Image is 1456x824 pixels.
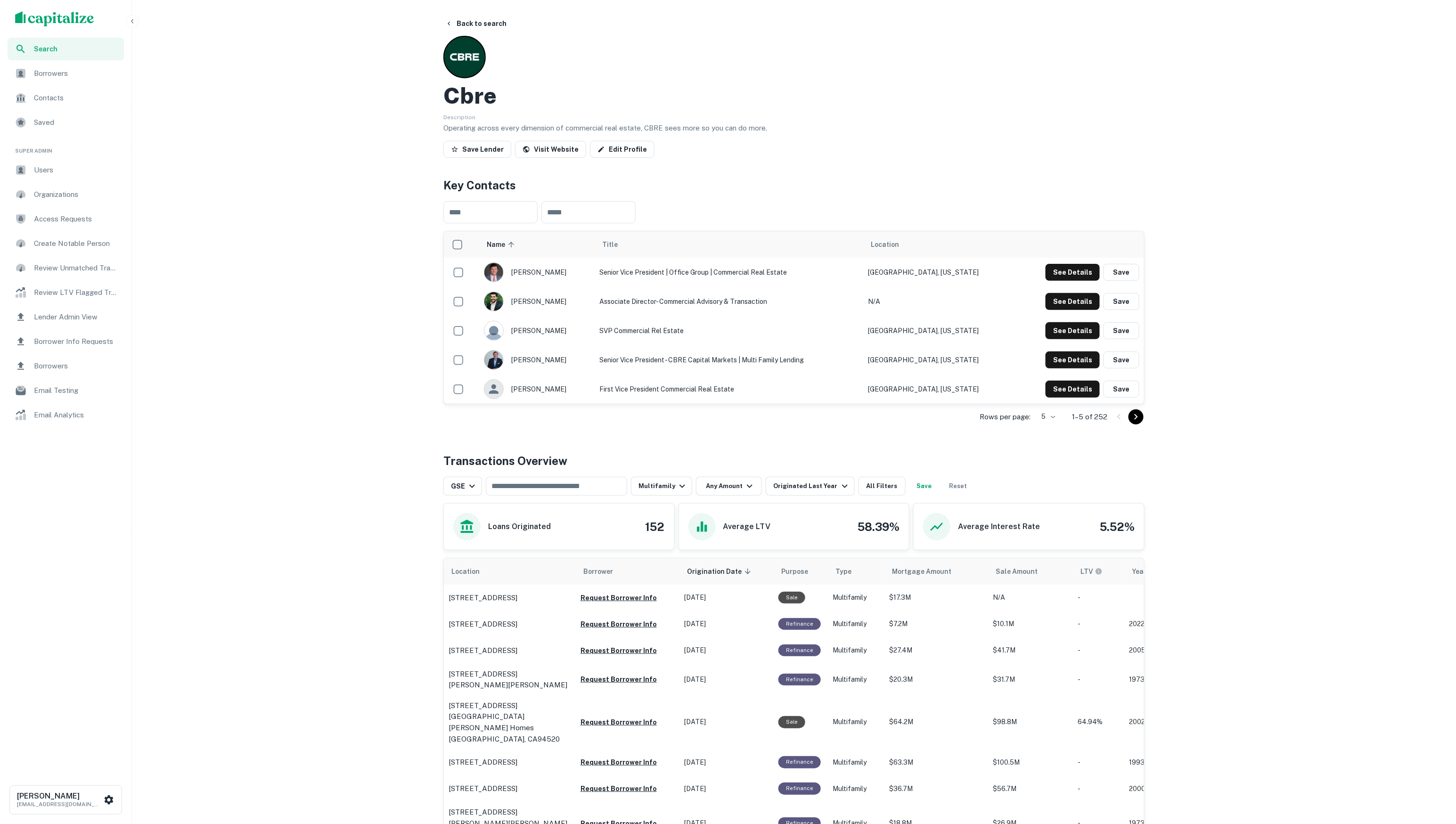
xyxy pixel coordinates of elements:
div: scrollable content [444,231,1144,404]
p: $63.3M [889,758,983,767]
span: Email Testing [34,385,118,396]
button: GSE [443,477,482,496]
span: Type [835,566,864,577]
a: Contacts [8,87,124,109]
th: Name [479,231,595,258]
button: Back to search [442,15,510,32]
p: [STREET_ADDRESS][GEOGRAPHIC_DATA][PERSON_NAME] homes [GEOGRAPHIC_DATA], CA94520 [449,700,571,744]
div: [PERSON_NAME] [484,262,590,282]
td: [GEOGRAPHIC_DATA], [US_STATE] [864,345,1014,375]
p: Multifamily [833,645,880,655]
p: $64.2M [889,717,983,727]
div: Sale [778,716,805,728]
td: [GEOGRAPHIC_DATA], [US_STATE] [864,258,1014,287]
button: See Details [1046,293,1100,310]
span: Borrower [583,566,613,577]
td: Senior Vice President - CBRE Capital Markets | Multi Family Lending [595,345,863,375]
button: Save [1104,293,1139,310]
p: [STREET_ADDRESS] [449,783,517,794]
a: Access Requests [8,208,124,230]
p: Multifamily [833,784,880,794]
a: Email Testing [8,379,124,402]
span: Lender Admin View [34,311,118,323]
a: Edit Profile [590,141,654,158]
span: Sale Amount [996,566,1050,577]
p: Multifamily [833,717,880,727]
a: Borrower Info Requests [8,330,124,353]
p: [STREET_ADDRESS] [449,757,517,768]
p: - [1078,784,1120,794]
span: Search [34,44,118,54]
span: Review LTV Flagged Transactions [34,287,118,298]
span: Access Requests [34,213,118,225]
p: Multifamily [833,593,880,603]
p: $17.3M [889,593,983,603]
button: Request Borrower Info [581,757,657,768]
h6: [PERSON_NAME] [17,792,102,800]
span: Users [34,164,118,176]
button: Any Amount [696,477,762,496]
img: capitalize-logo.png [15,11,94,26]
span: Description [443,114,475,121]
span: Location [871,239,900,250]
th: Location [864,231,1014,258]
img: 1531810506168 [484,292,503,311]
span: Email Analytics [34,409,118,421]
td: First Vice President Commercial Real Estate [595,375,863,404]
p: [DATE] [684,675,769,685]
h4: Transactions Overview [443,452,567,469]
button: [PERSON_NAME][EMAIL_ADDRESS][DOMAIN_NAME] [9,785,122,815]
h4: 152 [646,518,665,535]
span: Contacts [34,92,118,104]
p: $56.7M [993,784,1068,794]
button: Request Borrower Info [581,619,657,630]
p: [STREET_ADDRESS][PERSON_NAME][PERSON_NAME] [449,669,571,691]
span: Borrowers [34,360,118,372]
th: Type [828,558,884,585]
button: Multifamily [631,477,692,496]
button: Save [1104,381,1139,398]
a: Create Notable Person [8,232,124,255]
div: This loan purpose was for refinancing [778,783,821,794]
p: Rows per page: [980,411,1031,423]
span: Create Notable Person [34,238,118,249]
a: Visit Website [515,141,586,158]
p: 1993 [1129,758,1224,767]
th: Purpose [774,558,828,585]
p: $41.7M [993,645,1068,655]
p: [DATE] [684,619,769,629]
button: Reset [943,477,973,496]
button: See Details [1046,381,1100,398]
th: Origination Date [679,558,774,585]
p: $27.4M [889,645,983,655]
span: Borrowers [34,68,118,79]
button: Request Borrower Info [581,674,657,685]
h6: LTV [1080,566,1093,577]
p: [DATE] [684,784,769,794]
p: [DATE] [684,758,769,767]
th: Borrower [576,558,679,585]
div: LTVs displayed on the website are for informational purposes only and may be reported incorrectly... [1080,566,1103,577]
h2: Cbre [443,82,497,109]
a: Review LTV Flagged Transactions [8,281,124,304]
a: Lender Admin View [8,306,124,328]
div: Originated Last Year [773,481,850,492]
span: Borrower Info Requests [34,336,118,347]
th: Year Built [1125,558,1228,585]
span: Location [451,566,492,577]
th: Sale Amount [988,558,1073,585]
a: Saved [8,111,124,134]
p: 2005 [1129,645,1224,655]
div: [PERSON_NAME] [484,350,590,370]
span: Organizations [34,189,118,200]
p: [DATE] [684,645,769,655]
a: Email Analytics [8,404,124,426]
h4: Key Contacts [443,177,1145,194]
a: Borrowers [8,62,124,85]
span: LTVs displayed on the website are for informational purposes only and may be reported incorrectly... [1080,566,1115,577]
